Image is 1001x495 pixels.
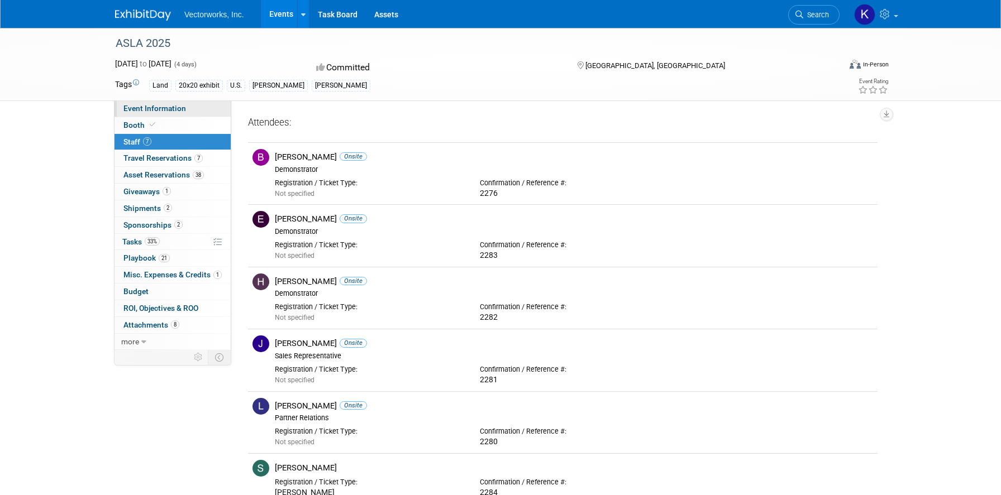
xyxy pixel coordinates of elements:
[275,302,463,311] div: Registration / Ticket Type:
[194,154,203,162] span: 7
[862,60,889,69] div: In-Person
[115,100,231,117] a: Event Information
[123,320,179,329] span: Attachments
[275,314,314,321] span: Not specified
[252,335,269,352] img: J.jpg
[123,204,172,213] span: Shipments
[480,427,668,436] div: Confirmation / Reference #:
[480,241,668,249] div: Confirmation / Reference #:
[123,137,151,146] span: Staff
[115,150,231,166] a: Travel Reservations7
[159,254,170,262] span: 21
[275,190,314,198] span: Not specified
[227,80,245,92] div: U.S.
[123,287,149,296] span: Budget
[803,11,829,19] span: Search
[480,179,668,188] div: Confirmation / Reference #:
[340,339,367,347] span: Onsite
[275,414,873,422] div: Partner Relations
[175,80,223,92] div: 20x20 exhibit
[249,80,308,92] div: [PERSON_NAME]
[275,252,314,259] span: Not specified
[115,250,231,266] a: Playbook21
[115,200,231,217] a: Shipments2
[275,338,873,349] div: [PERSON_NAME]
[213,271,222,279] span: 1
[340,152,367,161] span: Onsite
[123,121,158,129] span: Booth
[252,398,269,415] img: L.jpg
[340,401,367,410] span: Onsite
[275,276,873,287] div: [PERSON_NAME]
[252,149,269,166] img: B.jpg
[275,478,463,487] div: Registration / Ticket Type:
[174,220,183,229] span: 2
[112,33,823,54] div: ASLA 2025
[123,104,186,113] span: Event Information
[480,365,668,374] div: Confirmation / Reference #:
[480,313,668,323] div: 2282
[184,10,244,19] span: Vectorworks, Inc.
[143,137,151,146] span: 7
[312,80,370,92] div: [PERSON_NAME]
[115,267,231,283] a: Misc. Expenses & Credits1
[252,211,269,228] img: E.jpg
[193,171,204,179] span: 38
[115,283,231,300] a: Budget
[115,334,231,350] a: more
[252,273,269,290] img: H.jpg
[313,58,560,78] div: Committed
[854,4,875,25] img: Kamica Price
[275,376,314,384] span: Not specified
[480,251,668,261] div: 2283
[171,320,179,329] span: 8
[150,122,155,128] i: Booth reservation complete
[275,352,873,361] div: Sales Representative
[173,61,197,68] span: (4 days)
[115,59,171,68] span: [DATE] [DATE]
[788,5,840,25] a: Search
[850,60,861,69] img: Format-Inperson.png
[123,220,183,229] span: Sponsorships
[145,237,160,246] span: 33%
[123,187,171,196] span: Giveaways
[340,277,367,285] span: Onsite
[275,289,873,298] div: Demonstrator
[275,152,873,162] div: [PERSON_NAME]
[115,317,231,333] a: Attachments8
[208,350,231,364] td: Toggle Event Tabs
[774,58,889,75] div: Event Format
[123,304,198,313] span: ROI, Objectives & ROO
[275,165,873,174] div: Demonstrator
[115,167,231,183] a: Asset Reservations38
[121,337,139,346] span: more
[275,365,463,374] div: Registration / Ticket Type:
[275,179,463,188] div: Registration / Ticket Type:
[480,302,668,311] div: Confirmation / Reference #:
[275,241,463,249] div: Registration / Ticket Type:
[122,237,160,246] span: Tasks
[115,117,231,133] a: Booth
[480,437,668,447] div: 2280
[115,134,231,150] a: Staff7
[115,300,231,316] a: ROI, Objectives & ROO
[275,227,873,236] div: Demonstrator
[123,170,204,179] span: Asset Reservations
[163,187,171,195] span: 1
[123,270,222,279] span: Misc. Expenses & Credits
[248,116,878,131] div: Attendees:
[275,401,873,411] div: [PERSON_NAME]
[138,59,149,68] span: to
[115,184,231,200] a: Giveaways1
[275,214,873,224] div: [PERSON_NAME]
[115,234,231,250] a: Tasks33%
[123,253,170,262] span: Playbook
[275,427,463,436] div: Registration / Ticket Type:
[480,375,668,385] div: 2281
[275,438,314,446] span: Not specified
[189,350,208,364] td: Personalize Event Tab Strip
[115,9,171,21] img: ExhibitDay
[480,189,668,199] div: 2276
[275,463,873,473] div: [PERSON_NAME]
[115,79,139,92] td: Tags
